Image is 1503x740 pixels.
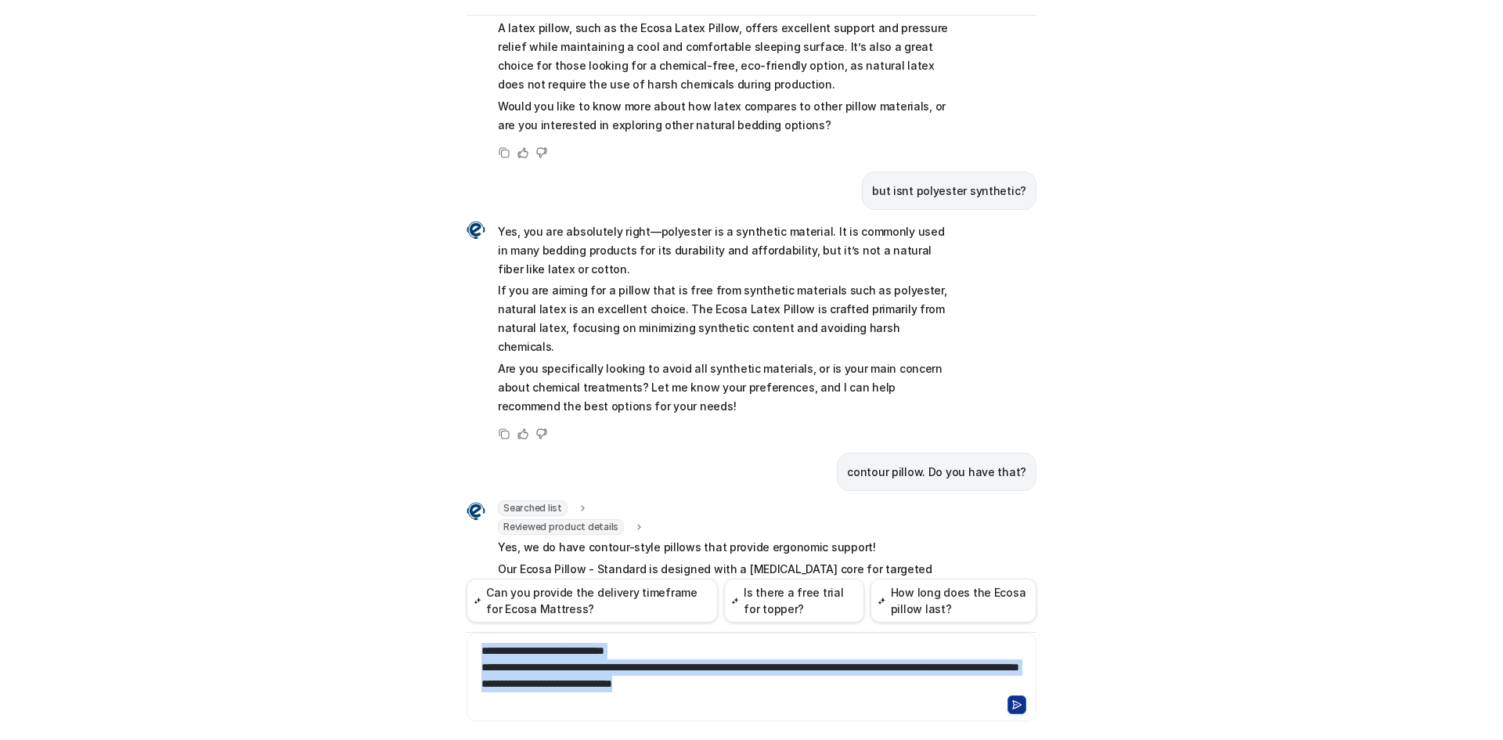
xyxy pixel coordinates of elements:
p: If you are aiming for a pillow that is free from synthetic materials such as polyester, natural l... [498,281,956,356]
p: Our Ecosa Pillow - Standard is designed with a [MEDICAL_DATA] core for targeted support and featu... [498,560,956,654]
span: Reviewed product details [498,519,624,535]
p: Are you specifically looking to avoid all synthetic materials, or is your main concern about chem... [498,359,956,416]
button: How long does the Ecosa pillow last? [870,579,1036,623]
button: Can you provide the delivery timeframe for Ecosa Mattress? [467,579,718,623]
p: contour pillow. Do you have that? [847,463,1026,482]
button: Is there a free trial for topper? [724,579,864,623]
span: Searched list [498,500,568,516]
img: Widget [467,221,485,240]
p: Yes, we do have contour-style pillows that provide ergonomic support! [498,538,956,557]
p: Yes, you are absolutely right—polyester is a synthetic material. It is commonly used in many bedd... [498,222,956,279]
p: but isnt polyester synthetic? [872,182,1026,200]
p: A latex pillow, such as the Ecosa Latex Pillow, offers excellent support and pressure relief whil... [498,19,956,94]
p: Would you like to know more about how latex compares to other pillow materials, or are you intere... [498,97,956,135]
img: Widget [467,502,485,521]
